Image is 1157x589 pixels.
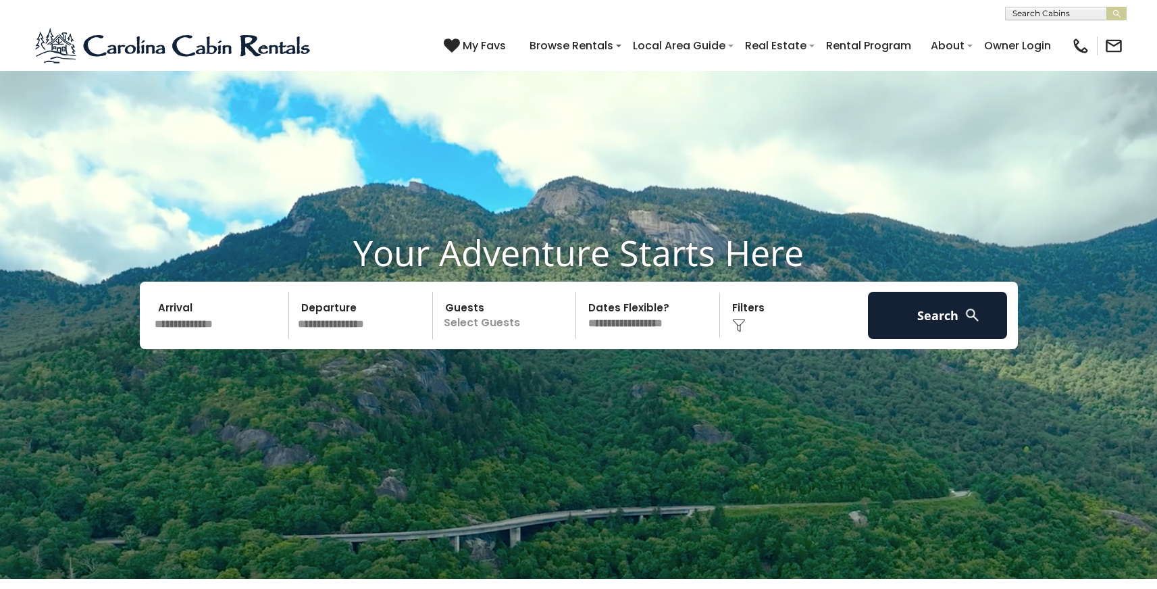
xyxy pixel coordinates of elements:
button: Search [868,292,1008,339]
p: Select Guests [437,292,576,339]
a: My Favs [444,37,509,55]
a: Browse Rentals [523,34,620,57]
img: Blue-2.png [34,26,314,66]
img: phone-regular-black.png [1071,36,1090,55]
a: Local Area Guide [626,34,732,57]
a: Owner Login [977,34,1058,57]
a: Real Estate [738,34,813,57]
h1: Your Adventure Starts Here [10,232,1147,274]
a: About [924,34,971,57]
img: search-regular-white.png [964,307,981,324]
span: My Favs [463,37,506,54]
img: filter--v1.png [732,319,746,332]
a: Rental Program [819,34,918,57]
img: mail-regular-black.png [1104,36,1123,55]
